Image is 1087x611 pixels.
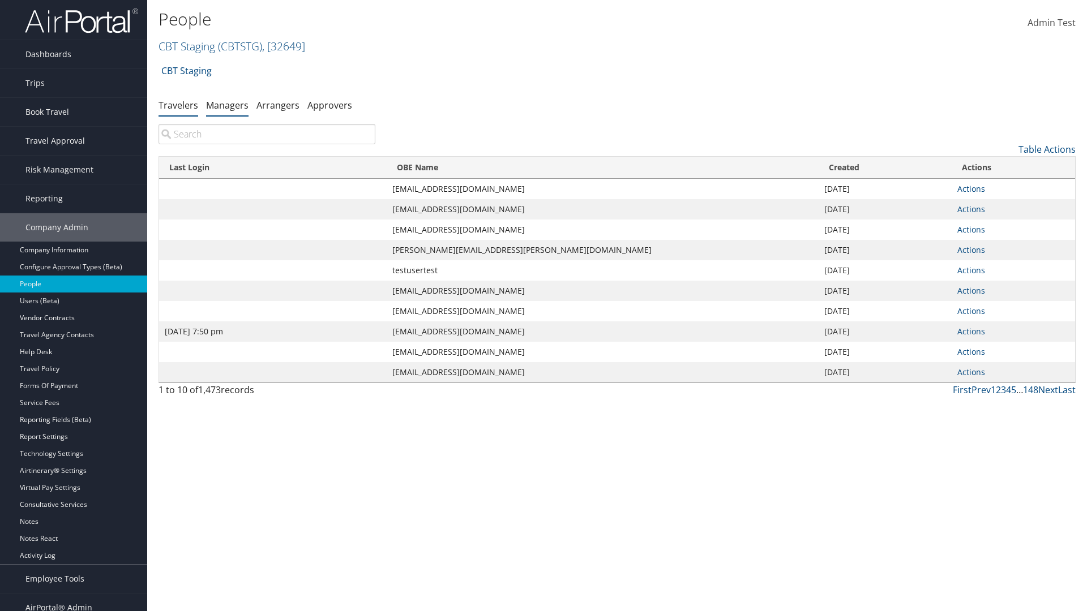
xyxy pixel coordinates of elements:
th: Last Login: activate to sort column ascending [159,157,387,179]
a: Prev [972,384,991,396]
h1: People [159,7,770,31]
a: 1 [991,384,996,396]
td: [DATE] [819,321,952,342]
a: Actions [957,224,985,235]
a: Admin Test [1028,6,1076,41]
td: [DATE] [819,260,952,281]
a: Actions [957,244,985,255]
a: Table Actions [1018,143,1076,156]
td: [PERSON_NAME][EMAIL_ADDRESS][PERSON_NAME][DOMAIN_NAME] [387,240,819,260]
a: Last [1058,384,1076,396]
span: Admin Test [1028,16,1076,29]
a: Travelers [159,99,198,111]
a: CBT Staging [159,38,305,54]
input: Search [159,124,375,144]
td: [EMAIL_ADDRESS][DOMAIN_NAME] [387,281,819,301]
a: Managers [206,99,249,111]
td: [EMAIL_ADDRESS][DOMAIN_NAME] [387,199,819,220]
td: [DATE] [819,240,952,260]
td: [EMAIL_ADDRESS][DOMAIN_NAME] [387,301,819,321]
span: Dashboards [25,40,71,68]
td: [EMAIL_ADDRESS][DOMAIN_NAME] [387,179,819,199]
a: 4 [1006,384,1011,396]
th: OBE Name: activate to sort column ascending [387,157,819,179]
td: [EMAIL_ADDRESS][DOMAIN_NAME] [387,321,819,342]
td: [DATE] [819,220,952,240]
div: 1 to 10 of records [159,383,375,402]
a: CBT Staging [161,59,212,82]
th: Created: activate to sort column ascending [819,157,952,179]
span: Travel Approval [25,127,85,155]
a: Actions [957,367,985,377]
a: Arrangers [256,99,299,111]
td: [DATE] 7:50 pm [159,321,387,342]
a: Actions [957,346,985,357]
span: , [ 32649 ] [262,38,305,54]
td: [EMAIL_ADDRESS][DOMAIN_NAME] [387,362,819,382]
td: testusertest [387,260,819,281]
a: Approvers [307,99,352,111]
td: [EMAIL_ADDRESS][DOMAIN_NAME] [387,342,819,362]
a: Actions [957,285,985,296]
td: [DATE] [819,342,952,362]
span: Reporting [25,184,63,213]
span: Employee Tools [25,565,84,593]
a: 2 [996,384,1001,396]
span: Book Travel [25,98,69,126]
a: 148 [1023,384,1038,396]
a: 3 [1001,384,1006,396]
td: [DATE] [819,281,952,301]
td: [DATE] [819,362,952,382]
a: Actions [957,183,985,194]
span: Company Admin [25,213,88,242]
img: airportal-logo.png [25,7,138,34]
a: Actions [957,305,985,316]
a: 5 [1011,384,1016,396]
a: Actions [957,326,985,337]
a: Actions [957,265,985,276]
a: First [953,384,972,396]
a: Next [1038,384,1058,396]
span: Risk Management [25,156,93,184]
td: [DATE] [819,301,952,321]
a: Actions [957,204,985,214]
span: 1,473 [198,384,221,396]
span: Trips [25,69,45,97]
th: Actions [952,157,1075,179]
td: [DATE] [819,179,952,199]
span: … [1016,384,1023,396]
span: ( CBTSTG ) [218,38,262,54]
td: [DATE] [819,199,952,220]
td: [EMAIL_ADDRESS][DOMAIN_NAME] [387,220,819,240]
